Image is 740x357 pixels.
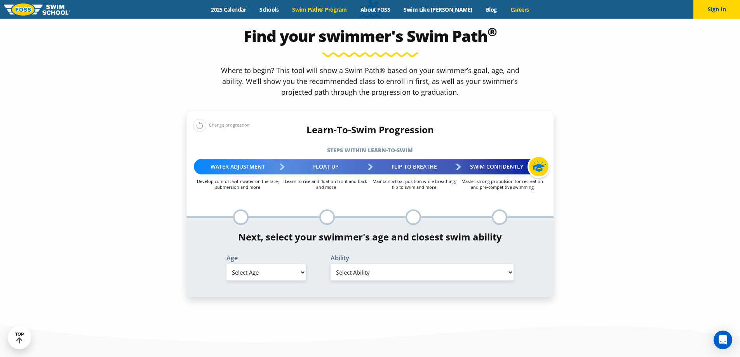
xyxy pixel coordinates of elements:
a: Blog [479,6,503,13]
div: Change progression [193,118,250,132]
p: Where to begin? This tool will show a Swim Path® based on your swimmer’s goal, age, and ability. ... [218,65,522,98]
h4: Learn-To-Swim Progression [187,124,554,135]
a: Swim Path® Program [286,6,353,13]
p: Develop comfort with water on the face, submersion and more [194,178,282,190]
sup: ® [488,24,497,40]
p: Learn to rise and float on front and back and more [282,178,370,190]
label: Ability [331,255,514,261]
h5: Steps within Learn-to-Swim [187,145,554,156]
h2: Find your swimmer's Swim Path [187,27,554,45]
h4: Next, select your swimmer's age and closest swim ability [187,232,554,242]
div: Flip to Breathe [370,159,458,174]
a: Schools [253,6,286,13]
label: Age [226,255,306,261]
div: Open Intercom Messenger [714,331,732,349]
div: Water Adjustment [194,159,282,174]
a: Swim Like [PERSON_NAME] [397,6,479,13]
div: Float Up [282,159,370,174]
p: Maintain a float position while breathing, flip to swim and more [370,178,458,190]
div: Swim Confidently [458,159,547,174]
a: About FOSS [353,6,397,13]
p: Master strong propulsion for recreation and pre-competitive swimming [458,178,547,190]
a: 2025 Calendar [204,6,253,13]
img: FOSS Swim School Logo [4,3,70,16]
div: TOP [15,332,24,344]
a: Careers [503,6,536,13]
